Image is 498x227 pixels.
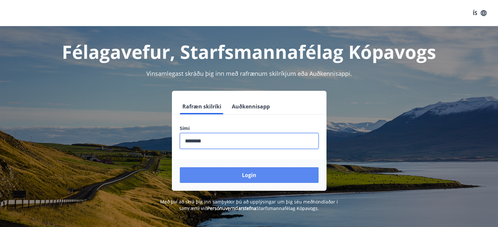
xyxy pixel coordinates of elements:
[180,167,319,183] button: Login
[180,99,224,114] button: Rafræn skilríki
[21,39,477,64] h1: Félagavefur, Starfsmannafélag Kópavogs
[146,70,352,77] span: Vinsamlegast skráðu þig inn með rafrænum skilríkjum eða Auðkennisappi.
[229,99,272,114] button: Auðkennisapp
[160,199,338,211] span: Með því að skrá þig inn samþykkir þú að upplýsingar um þig séu meðhöndlaðar í samræmi við Starfsm...
[469,7,490,19] button: ÍS
[207,205,256,211] a: Persónuverndarstefna
[180,125,319,132] label: Sími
